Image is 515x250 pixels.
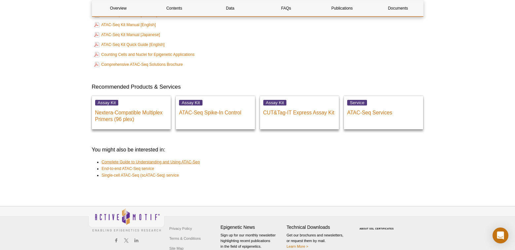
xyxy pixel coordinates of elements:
p: ATAC-Seq Spike-In Control [179,106,252,116]
a: Counting Cells and Nuclei for Epigenetic Applications [94,51,195,59]
h4: Technical Downloads [287,225,349,230]
a: Learn More > [287,244,309,248]
span: Assay Kit [263,100,287,105]
a: End-to-end ATAC-Seq service [102,165,154,172]
a: ATAC-Seq Kit Manual [English] [94,21,156,29]
a: Comprehensive ATAC-Seq Solutions Brochure [94,61,183,68]
table: Click to Verify - This site chose Symantec SSL for secure e-commerce and confidential communicati... [353,218,402,232]
a: ATAC-Seq Kit Quick Guide [English] [94,41,165,49]
p: CUT&Tag-IT Express Assay Kit [263,106,336,116]
a: Assay Kit Nextera-Compatible Multiplex Primers (96 plex) [92,96,171,129]
a: Assay Kit ATAC-Seq Spike-In Control [176,96,255,129]
a: Terms & Conditions [168,233,202,243]
a: Privacy Policy [168,224,194,233]
h3: You might also be interested in: [92,146,423,154]
p: ATAC-Seq Services [347,106,420,116]
img: Active Motif, [89,206,165,233]
a: Overview [92,0,145,16]
a: Complete Guide to Understanding and Using ATAC-Seq [102,159,200,165]
a: Assay Kit CUT&Tag-IT Express Assay Kit [260,96,339,129]
span: Assay Kit [179,100,202,105]
span: Assay Kit [95,100,119,105]
div: Open Intercom Messenger [493,228,508,243]
h4: Epigenetic News [221,225,283,230]
a: Publications [316,0,368,16]
span: Service [347,100,367,105]
a: Data [204,0,256,16]
a: Contents [148,0,201,16]
a: Documents [372,0,424,16]
a: ABOUT SSL CERTIFICATES [359,228,394,230]
a: Service ATAC-Seq Services [344,96,423,129]
a: Single-cell ATAC-Seq (scATAC-Seq) service [102,172,179,179]
p: Get our brochures and newsletters, or request them by mail. [287,232,349,249]
a: FAQs [260,0,312,16]
a: ATAC-Seq Kit Manual [Japanese] [94,31,160,39]
p: Nextera-Compatible Multiplex Primers (96 plex) [95,106,168,123]
h3: Recommended Products & Services [92,83,423,91]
